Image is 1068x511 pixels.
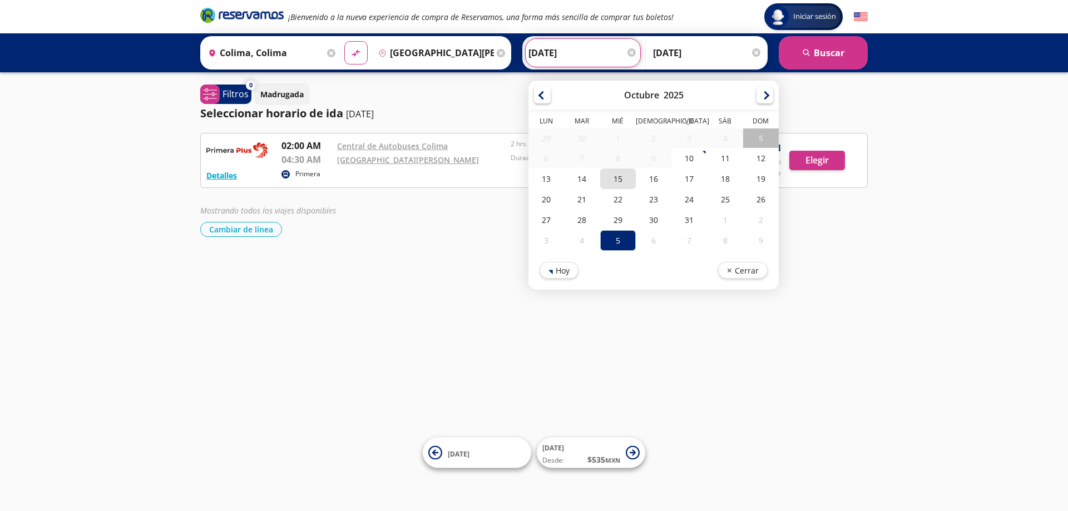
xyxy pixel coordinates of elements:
p: Primera [295,169,320,179]
div: 12-Oct-25 [743,148,779,168]
div: 13-Oct-25 [528,168,564,189]
input: Elegir Fecha [528,39,637,67]
a: Brand Logo [200,7,284,27]
p: 2 hrs 30 mins [511,139,679,149]
div: 08-Oct-25 [600,148,636,168]
th: Lunes [528,116,564,128]
div: 07-Oct-25 [564,148,600,168]
button: Buscar [779,36,868,70]
div: 22-Oct-25 [600,189,636,210]
div: 09-Nov-25 [743,230,779,251]
div: 25-Oct-25 [707,189,743,210]
th: Domingo [743,116,779,128]
small: MXN [605,456,620,464]
p: Duración [511,153,679,163]
a: [GEOGRAPHIC_DATA][PERSON_NAME] [337,155,479,165]
p: Madrugada [260,88,304,100]
div: 30-Sep-25 [564,128,600,148]
span: Desde: [542,455,564,465]
div: 20-Oct-25 [528,189,564,210]
div: 2025 [664,89,684,101]
div: 29-Sep-25 [528,128,564,148]
button: Detalles [206,170,237,181]
div: 24-Oct-25 [671,189,707,210]
div: 19-Oct-25 [743,168,779,189]
img: RESERVAMOS [206,139,268,161]
div: 06-Oct-25 [528,148,564,168]
button: 0Filtros [200,85,251,104]
div: Octubre [624,89,659,101]
div: 02-Nov-25 [743,210,779,230]
th: Sábado [707,116,743,128]
div: 05-Nov-25 [600,230,636,251]
span: [DATE] [542,443,564,453]
span: $ 535 [587,454,620,465]
span: 0 [249,81,253,90]
div: 31-Oct-25 [671,210,707,230]
input: Buscar Destino [374,39,495,67]
p: 04:30 AM [281,153,332,166]
div: 30-Oct-25 [636,210,671,230]
button: Cambiar de línea [200,222,282,237]
div: 17-Oct-25 [671,168,707,189]
button: Elegir [789,151,845,170]
div: 07-Nov-25 [671,230,707,251]
div: 28-Oct-25 [564,210,600,230]
p: [DATE] [346,107,374,121]
button: Madrugada [254,83,310,105]
div: 08-Nov-25 [707,230,743,251]
div: 18-Oct-25 [707,168,743,189]
button: [DATE] [423,438,531,468]
th: Miércoles [600,116,636,128]
button: English [854,10,868,24]
span: Iniciar sesión [789,11,840,22]
button: Cerrar [718,262,768,279]
div: 21-Oct-25 [564,189,600,210]
em: Mostrando todos los viajes disponibles [200,205,336,216]
span: [DATE] [448,449,469,458]
div: 03-Nov-25 [528,230,564,251]
input: Opcional [653,39,762,67]
th: Viernes [671,116,707,128]
div: 04-Nov-25 [564,230,600,251]
div: 01-Nov-25 [707,210,743,230]
div: 16-Oct-25 [636,168,671,189]
th: Martes [564,116,600,128]
div: 14-Oct-25 [564,168,600,189]
div: 06-Nov-25 [636,230,671,251]
div: 09-Oct-25 [636,148,671,168]
div: 29-Oct-25 [600,210,636,230]
div: 27-Oct-25 [528,210,564,230]
div: 15-Oct-25 [600,168,636,189]
em: ¡Bienvenido a la nueva experiencia de compra de Reservamos, una forma más sencilla de comprar tus... [288,12,674,22]
div: 23-Oct-25 [636,189,671,210]
div: 26-Oct-25 [743,189,779,210]
i: Brand Logo [200,7,284,23]
p: Filtros [222,87,249,101]
div: 01-Oct-25 [600,128,636,148]
div: 10-Oct-25 [671,148,707,168]
div: 04-Oct-25 [707,128,743,148]
a: Central de Autobuses Colima [337,141,448,151]
p: 02:00 AM [281,139,332,152]
p: Seleccionar horario de ida [200,105,343,122]
input: Buscar Origen [204,39,324,67]
div: 05-Oct-25 [743,128,779,148]
div: 11-Oct-25 [707,148,743,168]
th: Jueves [636,116,671,128]
div: 03-Oct-25 [671,128,707,148]
button: [DATE]Desde:$535MXN [537,438,645,468]
button: Hoy [540,262,578,279]
div: 02-Oct-25 [636,128,671,148]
